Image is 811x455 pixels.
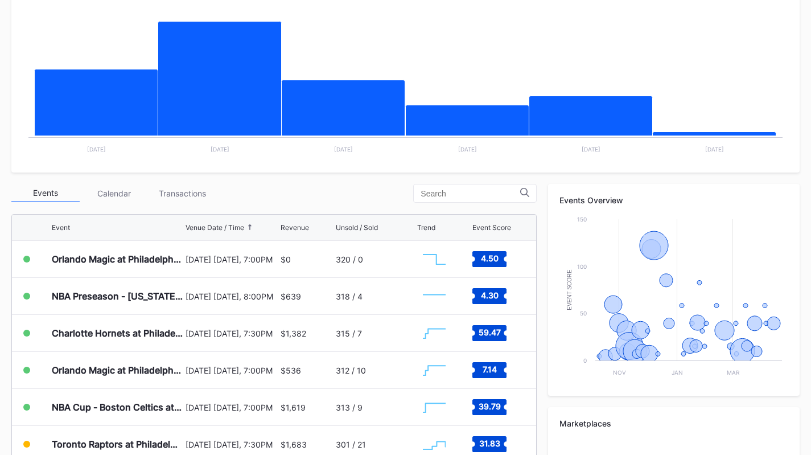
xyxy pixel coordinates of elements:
[417,393,451,421] svg: Chart title
[421,189,520,198] input: Search
[52,290,183,302] div: NBA Preseason - [US_STATE] Timberwolves at Philadelphia 76ers
[566,269,573,310] text: Event Score
[336,223,378,232] div: Unsold / Sold
[727,369,740,376] text: Mar
[52,327,183,339] div: Charlotte Hornets at Philadelphia 76ers
[148,185,216,202] div: Transactions
[472,223,511,232] div: Event Score
[281,329,306,338] div: $1,382
[336,440,366,449] div: 301 / 21
[186,292,277,301] div: [DATE] [DATE], 8:00PM
[80,185,148,202] div: Calendar
[479,438,500,448] text: 31.83
[281,440,307,449] div: $1,683
[417,319,451,347] svg: Chart title
[336,366,366,375] div: 312 / 10
[186,440,277,449] div: [DATE] [DATE], 7:30PM
[483,364,497,374] text: 7.14
[281,255,291,264] div: $0
[417,356,451,384] svg: Chart title
[336,403,363,412] div: 313 / 9
[613,369,626,376] text: Nov
[559,419,788,428] div: Marketplaces
[186,329,277,338] div: [DATE] [DATE], 7:30PM
[417,282,451,310] svg: Chart title
[705,146,724,153] text: [DATE]
[52,223,70,232] div: Event
[577,216,587,223] text: 150
[479,401,501,411] text: 39.79
[559,214,788,384] svg: Chart title
[211,146,229,153] text: [DATE]
[479,327,501,337] text: 59.47
[281,292,301,301] div: $639
[52,364,183,376] div: Orlando Magic at Philadelphia 76ers
[577,263,587,270] text: 100
[458,146,477,153] text: [DATE]
[672,369,683,376] text: Jan
[481,253,499,263] text: 4.50
[87,146,106,153] text: [DATE]
[281,366,301,375] div: $536
[186,223,244,232] div: Venue Date / Time
[336,329,362,338] div: 315 / 7
[186,255,277,264] div: [DATE] [DATE], 7:00PM
[559,195,788,205] div: Events Overview
[52,401,183,413] div: NBA Cup - Boston Celtics at Philadelphia 76ers
[481,290,499,300] text: 4.30
[52,253,183,265] div: Orlando Magic at Philadelphia 76ers
[186,366,277,375] div: [DATE] [DATE], 7:00PM
[417,245,451,273] svg: Chart title
[417,223,435,232] div: Trend
[336,255,363,264] div: 320 / 0
[11,185,80,202] div: Events
[186,403,277,412] div: [DATE] [DATE], 7:00PM
[336,292,363,301] div: 318 / 4
[580,310,587,317] text: 50
[583,357,587,364] text: 0
[52,438,183,450] div: Toronto Raptors at Philadelphia 76ers
[334,146,353,153] text: [DATE]
[582,146,600,153] text: [DATE]
[281,403,306,412] div: $1,619
[281,223,309,232] div: Revenue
